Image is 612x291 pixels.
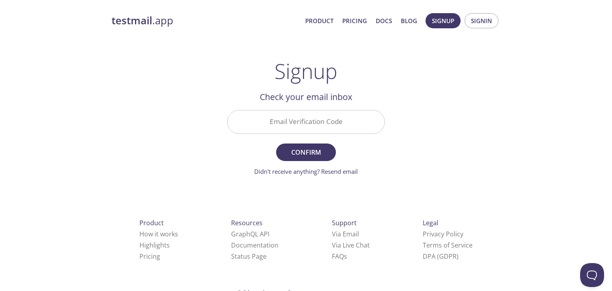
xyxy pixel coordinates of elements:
a: testmail.app [112,14,299,28]
a: Via Email [332,230,359,238]
a: Blog [401,16,417,26]
span: Signup [432,16,454,26]
a: Docs [376,16,392,26]
a: Via Live Chat [332,241,370,250]
button: Confirm [276,144,336,161]
button: Signin [465,13,498,28]
span: Resources [231,218,263,227]
a: Product [305,16,333,26]
a: Terms of Service [423,241,473,250]
a: DPA (GDPR) [423,252,459,261]
iframe: Help Scout Beacon - Open [580,263,604,287]
a: Privacy Policy [423,230,463,238]
span: Support [332,218,357,227]
span: s [344,252,347,261]
a: How it works [139,230,178,238]
span: Product [139,218,164,227]
h2: Check your email inbox [227,90,385,104]
a: Documentation [231,241,279,250]
a: Highlights [139,241,170,250]
a: Pricing [139,252,160,261]
strong: testmail [112,14,152,28]
a: GraphQL API [231,230,269,238]
button: Signup [426,13,461,28]
a: Pricing [342,16,367,26]
a: Didn't receive anything? Resend email [254,167,358,175]
a: Status Page [231,252,267,261]
span: Signin [471,16,492,26]
span: Confirm [285,147,327,158]
a: FAQ [332,252,347,261]
span: Legal [423,218,438,227]
h1: Signup [275,59,337,83]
